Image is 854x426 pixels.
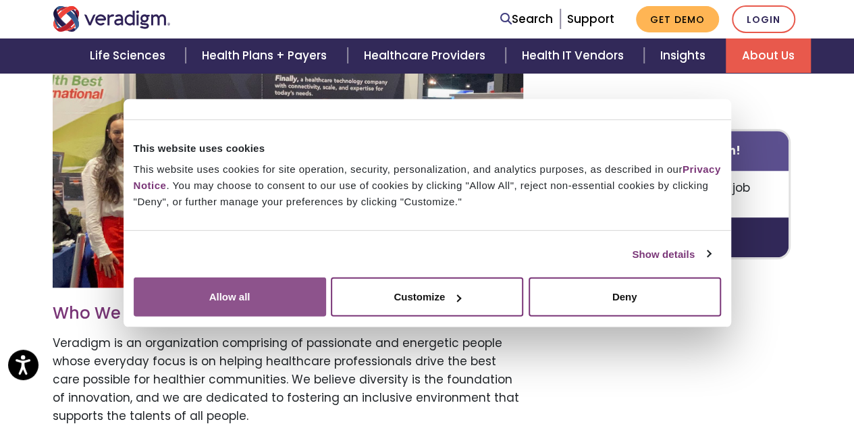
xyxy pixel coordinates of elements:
[134,163,721,191] a: Privacy Notice
[726,38,811,73] a: About Us
[348,38,506,73] a: Healthcare Providers
[53,334,523,426] p: Veradigm is an organization comprising of passionate and energetic people whose everyday focus is...
[506,38,644,73] a: Health IT Vendors
[331,277,523,317] button: Customize
[632,246,710,262] a: Show details
[500,10,553,28] a: Search
[732,5,795,33] a: Login
[74,38,186,73] a: Life Sciences
[134,277,326,317] button: Allow all
[53,304,523,323] h3: Who We Are
[636,6,719,32] a: Get Demo
[529,277,721,317] button: Deny
[644,38,726,73] a: Insights
[186,38,347,73] a: Health Plans + Payers
[134,161,721,210] div: This website uses cookies for site operation, security, personalization, and analytics purposes, ...
[134,140,721,156] div: This website uses cookies
[53,6,171,32] img: Veradigm logo
[567,11,614,27] a: Support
